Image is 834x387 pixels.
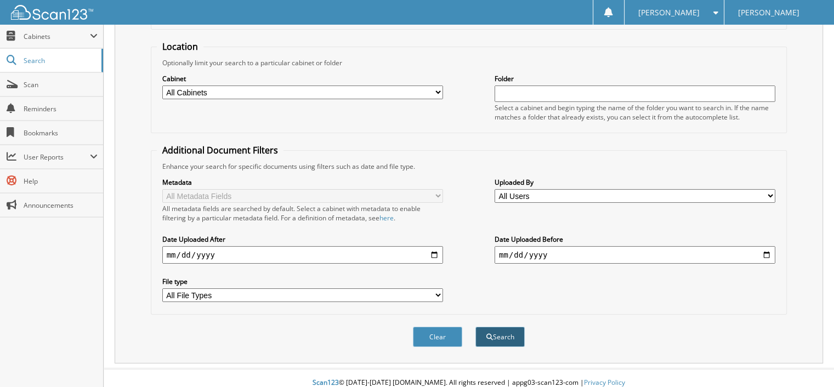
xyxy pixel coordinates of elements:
label: Cabinet [162,74,443,83]
legend: Additional Document Filters [157,144,283,156]
input: end [495,246,775,264]
div: Enhance your search for specific documents using filters such as date and file type. [157,162,781,171]
div: All metadata fields are searched by default. Select a cabinet with metadata to enable filtering b... [162,204,443,223]
a: here [379,213,394,223]
label: Date Uploaded Before [495,235,775,244]
span: Announcements [24,201,98,210]
span: User Reports [24,152,90,162]
span: Reminders [24,104,98,113]
button: Search [475,327,525,347]
label: Uploaded By [495,178,775,187]
span: Scan [24,80,98,89]
legend: Location [157,41,203,53]
label: Date Uploaded After [162,235,443,244]
label: Metadata [162,178,443,187]
label: File type [162,277,443,286]
span: Scan123 [313,378,339,387]
button: Clear [413,327,462,347]
span: Search [24,56,96,65]
span: Cabinets [24,32,90,41]
input: start [162,246,443,264]
label: Folder [495,74,775,83]
iframe: Chat Widget [779,334,834,387]
span: Bookmarks [24,128,98,138]
span: [PERSON_NAME] [738,9,799,16]
img: scan123-logo-white.svg [11,5,93,20]
div: Optionally limit your search to a particular cabinet or folder [157,58,781,67]
span: [PERSON_NAME] [638,9,700,16]
span: Help [24,177,98,186]
a: Privacy Policy [584,378,625,387]
div: Select a cabinet and begin typing the name of the folder you want to search in. If the name match... [495,103,775,122]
